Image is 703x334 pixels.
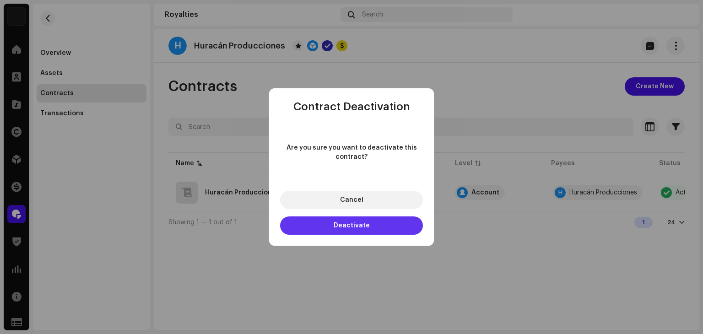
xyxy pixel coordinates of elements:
button: Deactivate [280,216,423,235]
span: Contract Deactivation [293,101,410,112]
button: Cancel [280,191,423,209]
span: Cancel [340,197,363,203]
span: Deactivate [334,222,370,229]
span: Are you sure you want to deactivate this contract? [280,143,423,162]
